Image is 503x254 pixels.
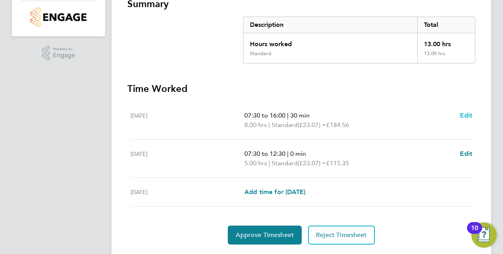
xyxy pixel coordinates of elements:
div: Standard [250,50,271,57]
a: Edit [460,111,472,120]
div: [DATE] [130,187,244,197]
div: Summary [243,17,475,64]
div: 13.00 hrs [417,50,475,63]
span: Add time for [DATE] [244,188,305,196]
div: Hours worked [244,33,417,50]
span: | [269,159,270,167]
div: 13.00 hrs [417,33,475,50]
span: £115.35 [326,159,349,167]
button: Open Resource Center, 10 new notifications [471,222,497,248]
span: Approve Timesheet [236,231,294,239]
span: 30 min [290,112,310,119]
span: 5.00 hrs [244,159,267,167]
button: Approve Timesheet [228,226,302,245]
span: 07:30 to 16:00 [244,112,286,119]
div: Total [417,17,475,33]
span: 07:30 to 12:30 [244,150,286,157]
span: 8.00 hrs [244,121,267,129]
a: Edit [460,149,472,159]
span: | [287,112,289,119]
a: Go to home page [21,7,96,27]
div: Description [244,17,417,33]
span: (£23.07) = [298,121,326,129]
span: Standard [272,159,298,168]
span: Edit [460,150,472,157]
span: Powered by [53,46,75,52]
span: £184.56 [326,121,349,129]
div: [DATE] [130,149,244,168]
span: Engage [53,52,75,59]
span: 0 min [290,150,306,157]
a: Powered byEngage [42,46,76,61]
span: | [287,150,289,157]
div: [DATE] [130,111,244,130]
span: (£23.07) = [298,159,326,167]
span: Edit [460,112,472,119]
h3: Time Worked [127,82,475,95]
img: countryside-properties-logo-retina.png [30,7,86,27]
button: Reject Timesheet [308,226,375,245]
div: 10 [471,228,478,238]
span: Standard [272,120,298,130]
span: | [269,121,270,129]
a: Add time for [DATE] [244,187,305,197]
span: Reject Timesheet [316,231,367,239]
